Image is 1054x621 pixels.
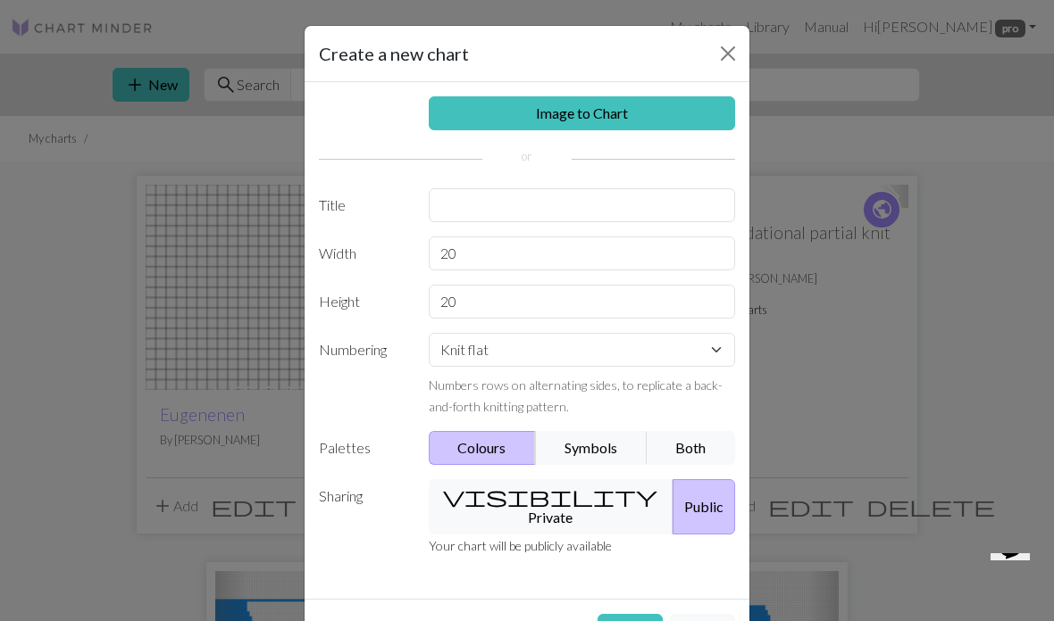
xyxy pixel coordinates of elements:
span: visibility [443,484,657,509]
label: Palettes [308,431,418,465]
small: Numbers rows on alternating sides, to replicate a back-and-forth knitting pattern. [429,377,723,414]
small: Your chart will be publicly available [429,538,612,553]
button: Colours [429,431,537,465]
button: Private [429,479,674,534]
label: Numbering [308,333,418,417]
label: Title [308,188,418,222]
button: Public [673,479,735,534]
button: Both [647,431,736,465]
button: Symbols [535,431,648,465]
h5: Create a new chart [319,40,469,67]
a: Image to Chart [429,96,736,130]
label: Width [308,236,418,270]
label: Height [308,285,418,319]
iframe: chat widget [983,553,1043,610]
label: Sharing [308,479,418,534]
button: Close [714,39,742,68]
